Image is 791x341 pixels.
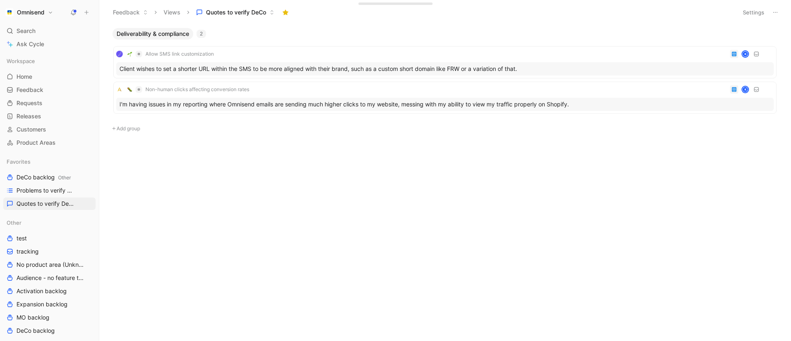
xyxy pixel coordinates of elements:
[16,99,42,107] span: Requests
[7,158,30,166] span: Favorites
[127,52,132,56] img: 🌱
[3,216,96,229] div: Other
[16,274,84,282] span: Audience - no feature tag
[3,259,96,271] a: No product area (Unknowns)
[16,313,49,322] span: MO backlog
[117,30,189,38] span: Deliverability & compliance
[145,86,249,93] span: Non-human clicks affecting conversion rates
[16,261,85,269] span: No product area (Unknowns)
[3,245,96,258] a: tracking
[3,110,96,122] a: Releases
[109,124,781,134] button: Add group
[742,87,748,92] div: K
[116,62,774,75] div: Client wishes to set a shorter URL within the SMS to be more aligned with their brand, such as a ...
[192,6,278,19] button: Quotes to verify DeCo
[16,173,71,182] span: DeCo backlog
[145,51,214,57] span: Allow SMS link customization
[3,25,96,37] div: Search
[3,136,96,149] a: Product Areas
[7,57,35,65] span: Workspace
[739,7,768,18] button: Settings
[116,86,123,93] img: logo
[5,8,14,16] img: Omnisend
[3,123,96,136] a: Customers
[16,186,76,195] span: Problems to verify DeCo
[206,8,266,16] span: Quotes to verify DeCo
[3,38,96,50] a: Ask Cycle
[3,232,96,245] a: test
[16,112,41,120] span: Releases
[16,39,44,49] span: Ask Cycle
[3,285,96,297] a: Activation backlog
[109,28,781,117] div: Deliverability & compliance2
[113,46,777,78] a: logo🌱Allow SMS link customizationKClient wishes to set a shorter URL within the SMS to be more al...
[127,87,132,92] img: 🐛
[3,311,96,324] a: MO backlog
[58,174,71,181] span: Other
[112,28,193,40] button: Deliverability & compliance
[3,272,96,284] a: Audience - no feature tag
[16,200,75,208] span: Quotes to verify DeCo
[16,234,27,242] span: test
[7,219,21,227] span: Other
[3,184,96,197] a: Problems to verify DeCo
[109,6,152,19] button: Feedback
[124,85,252,94] button: 🐛Non-human clicks affecting conversion rates
[160,6,184,19] button: Views
[116,51,123,57] img: logo
[16,327,55,335] span: DeCo backlog
[3,7,55,18] button: OmnisendOmnisend
[16,26,35,36] span: Search
[113,82,777,114] a: logo🐛Non-human clicks affecting conversion ratesKI'm having issues in my reporting where Omnisend...
[197,30,206,38] div: 2
[16,139,56,147] span: Product Areas
[3,71,96,83] a: Home
[3,155,96,168] div: Favorites
[16,247,39,256] span: tracking
[3,298,96,310] a: Expansion backlog
[16,287,67,295] span: Activation backlog
[3,198,96,210] a: Quotes to verify DeCo
[3,97,96,109] a: Requests
[16,73,32,81] span: Home
[116,98,774,111] div: I'm having issues in my reporting where Omnisend emails are sending much higher clicks to my webs...
[3,325,96,337] a: DeCo backlog
[16,86,43,94] span: Feedback
[3,171,96,183] a: DeCo backlogOther
[3,84,96,96] a: Feedback
[742,51,748,57] div: K
[17,9,44,16] h1: Omnisend
[3,55,96,67] div: Workspace
[16,125,46,134] span: Customers
[16,300,68,308] span: Expansion backlog
[124,49,217,59] button: 🌱Allow SMS link customization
